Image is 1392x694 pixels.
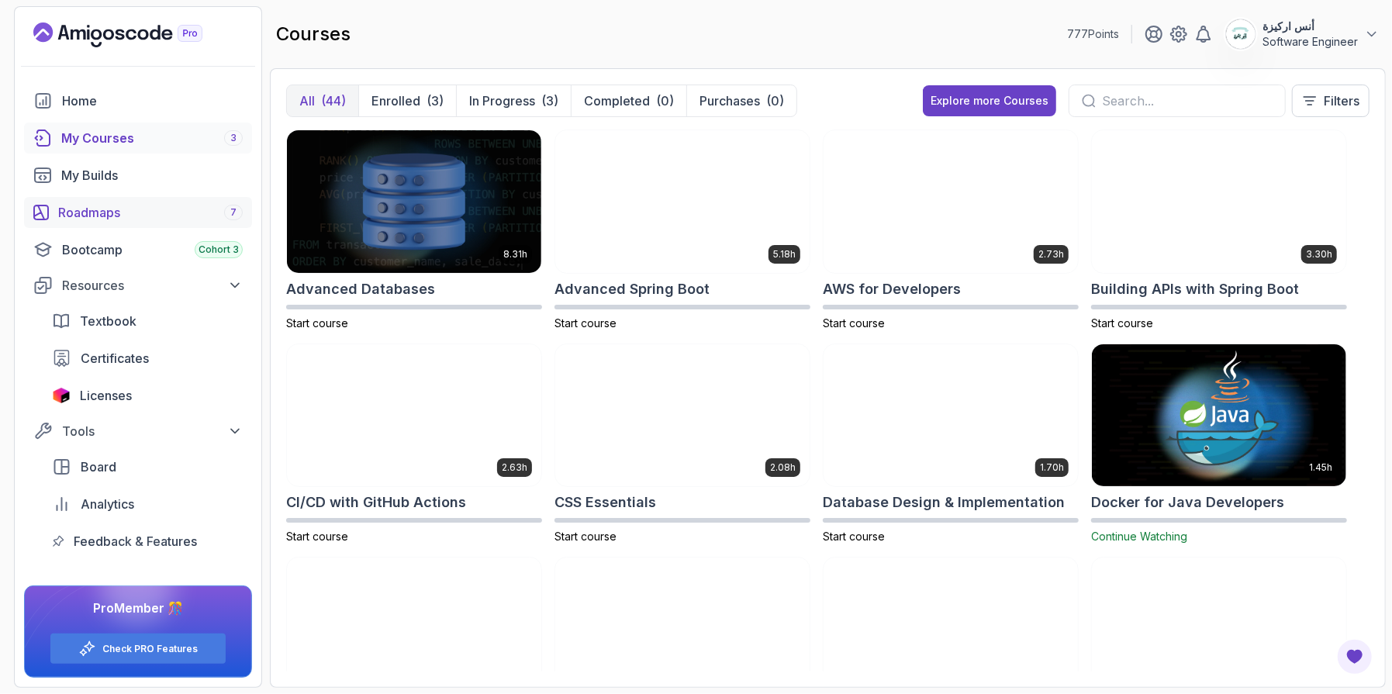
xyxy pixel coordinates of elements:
button: Tools [24,417,252,445]
span: Board [81,457,116,476]
a: board [43,451,252,482]
p: 3.30h [1306,248,1332,261]
p: 2.73h [1038,248,1064,261]
button: Purchases(0) [686,85,796,116]
p: 5.18h [773,248,796,261]
a: feedback [43,526,252,557]
span: Licenses [80,386,132,405]
div: (0) [766,91,784,110]
img: jetbrains icon [52,388,71,403]
a: textbook [43,306,252,337]
a: certificates [43,343,252,374]
h2: courses [276,22,351,47]
h2: Advanced Spring Boot [554,278,710,300]
div: Explore more Courses [931,93,1048,109]
span: Analytics [81,495,134,513]
h2: CSS Essentials [554,492,656,513]
img: Database Design & Implementation card [824,344,1078,487]
p: Completed [584,91,650,110]
div: Home [62,91,243,110]
p: 1.45h [1309,461,1332,474]
p: Enrolled [371,91,420,110]
img: Advanced Spring Boot card [555,130,810,273]
button: Explore more Courses [923,85,1056,116]
div: Roadmaps [58,203,243,222]
a: home [24,85,252,116]
p: أنس اركيزة [1262,19,1358,34]
span: Start course [823,316,885,330]
a: roadmaps [24,197,252,228]
p: 777 Points [1067,26,1119,42]
a: Check PRO Features [102,643,198,655]
h2: CI/CD with GitHub Actions [286,492,466,513]
img: user profile image [1226,19,1256,49]
button: All(44) [287,85,358,116]
span: Start course [1091,316,1153,330]
div: (3) [427,91,444,110]
span: Feedback & Features [74,532,197,551]
a: builds [24,160,252,191]
button: Completed(0) [571,85,686,116]
button: Open Feedback Button [1336,638,1373,675]
button: Enrolled(3) [358,85,456,116]
span: Start course [823,530,885,543]
img: AWS for Developers card [824,130,1078,273]
span: Start course [554,530,617,543]
span: Start course [286,530,348,543]
div: (44) [321,91,346,110]
a: Docker for Java Developers card1.45hDocker for Java DevelopersContinue Watching [1091,344,1347,545]
span: Cohort 3 [199,243,239,256]
p: 1.70h [1040,461,1064,474]
h2: AWS for Developers [823,278,961,300]
p: 8.31h [503,248,527,261]
div: Tools [62,422,243,440]
span: Textbook [80,312,136,330]
p: Software Engineer [1262,34,1358,50]
img: Docker for Java Developers card [1092,344,1346,487]
img: Building APIs with Spring Boot card [1092,130,1346,273]
a: analytics [43,489,252,520]
img: Advanced Databases card [287,130,541,273]
a: licenses [43,380,252,411]
button: Filters [1292,85,1370,117]
div: My Courses [61,129,243,147]
button: user profile imageأنس اركيزةSoftware Engineer [1225,19,1380,50]
img: CI/CD with GitHub Actions card [287,344,541,487]
button: Check PRO Features [50,633,226,665]
a: bootcamp [24,234,252,265]
div: My Builds [61,166,243,185]
img: CSS Essentials card [555,344,810,487]
div: (0) [656,91,674,110]
span: 3 [230,132,237,144]
p: 2.63h [502,461,527,474]
p: 2.08h [770,461,796,474]
button: Resources [24,271,252,299]
span: Continue Watching [1091,530,1187,543]
a: Landing page [33,22,238,47]
p: All [299,91,315,110]
span: Start course [286,316,348,330]
h2: Building APIs with Spring Boot [1091,278,1299,300]
h2: Docker for Java Developers [1091,492,1284,513]
a: courses [24,123,252,154]
h2: Database Design & Implementation [823,492,1065,513]
span: 7 [230,206,237,219]
div: Resources [62,276,243,295]
h2: Advanced Databases [286,278,435,300]
p: Filters [1324,91,1359,110]
p: In Progress [469,91,535,110]
div: (3) [541,91,558,110]
p: Purchases [699,91,760,110]
input: Search... [1102,91,1273,110]
button: In Progress(3) [456,85,571,116]
div: Bootcamp [62,240,243,259]
span: Start course [554,316,617,330]
span: Certificates [81,349,149,368]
